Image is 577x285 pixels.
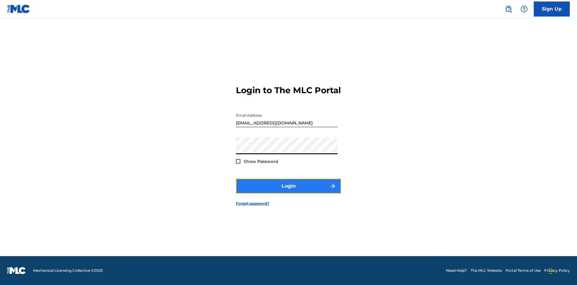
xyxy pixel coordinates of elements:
div: Help [518,3,530,15]
iframe: Chat Widget [547,256,577,285]
img: search [505,5,512,13]
a: Portal Terms of Use [505,268,541,273]
img: f7272a7cc735f4ea7f67.svg [329,182,336,190]
a: Privacy Policy [544,268,570,273]
img: help [521,5,528,13]
div: Drag [549,262,552,280]
a: Sign Up [534,2,570,17]
img: logo [7,267,26,274]
a: Public Search [502,3,514,15]
span: Show Password [244,159,278,164]
a: Need Help? [446,268,467,273]
h3: Login to The MLC Portal [236,85,341,96]
img: MLC Logo [7,5,30,13]
a: The MLC Website [471,268,502,273]
button: Login [236,179,341,194]
span: Mechanical Licensing Collective © 2025 [33,268,103,273]
a: Forgot password? [236,201,269,206]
